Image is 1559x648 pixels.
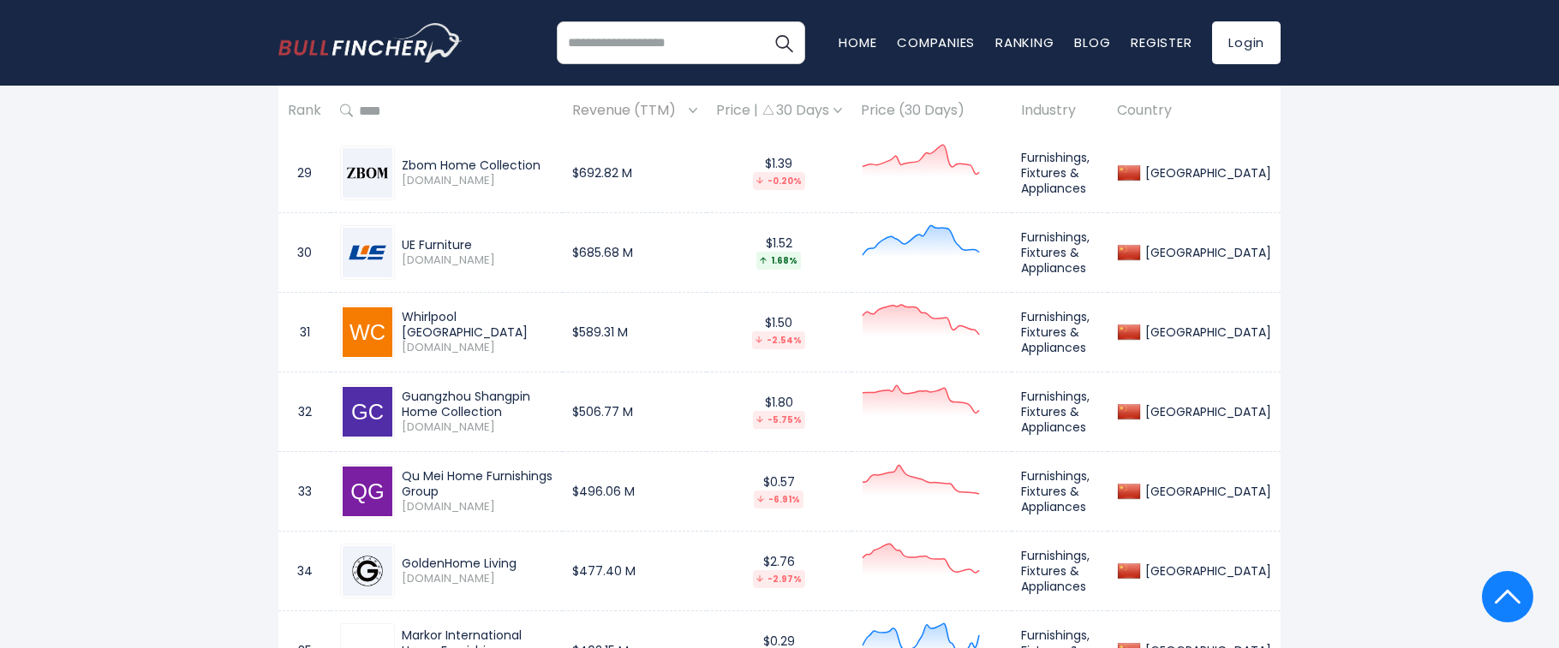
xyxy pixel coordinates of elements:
[563,133,707,212] td: $692.82 M
[716,554,842,587] div: $2.76
[402,174,553,188] span: [DOMAIN_NAME]
[402,389,553,419] div: Guangzhou Shangpin Home Collection
[1141,245,1271,260] div: [GEOGRAPHIC_DATA]
[563,451,707,531] td: $496.06 M
[278,23,463,62] a: Go to homepage
[753,570,805,588] div: -2.97%
[1141,324,1271,340] div: [GEOGRAPHIC_DATA]
[753,172,805,190] div: -0.20%
[754,490,803,508] div: -6.91%
[716,474,842,508] div: $0.57
[563,531,707,610] td: $477.40 M
[572,98,684,124] span: Revenue (TTM)
[1012,451,1108,531] td: Furnishings, Fixtures & Appliances
[753,411,805,429] div: -5.75%
[716,395,842,428] div: $1.80
[1131,33,1192,51] a: Register
[278,531,331,610] td: 34
[402,556,553,571] div: GoldenHome Living
[1141,404,1271,419] div: [GEOGRAPHIC_DATA]
[1012,372,1108,451] td: Furnishings, Fixtures & Appliances
[851,86,1012,136] th: Price (30 Days)
[343,228,392,277] img: 603600.SS.png
[1074,33,1110,51] a: Blog
[402,309,553,340] div: Whirlpool [GEOGRAPHIC_DATA]
[343,148,392,198] img: 603801.SS.png
[1012,133,1108,212] td: Furnishings, Fixtures & Appliances
[402,420,553,435] span: [DOMAIN_NAME]
[563,372,707,451] td: $506.77 M
[1141,484,1271,499] div: [GEOGRAPHIC_DATA]
[402,341,553,355] span: [DOMAIN_NAME]
[278,133,331,212] td: 29
[1141,165,1271,181] div: [GEOGRAPHIC_DATA]
[1141,563,1271,579] div: [GEOGRAPHIC_DATA]
[716,315,842,348] div: $1.50
[278,292,331,372] td: 31
[1012,86,1108,136] th: Industry
[278,23,463,62] img: bullfincher logo
[402,468,553,499] div: Qu Mei Home Furnishings Group
[343,546,392,596] img: 603180.SS.png
[278,212,331,292] td: 30
[1212,21,1281,64] a: Login
[1108,86,1281,136] th: Country
[1012,531,1108,610] td: Furnishings, Fixtures & Appliances
[995,33,1054,51] a: Ranking
[839,33,876,51] a: Home
[402,158,553,173] div: Zbom Home Collection
[278,372,331,451] td: 32
[278,451,331,531] td: 33
[278,86,331,136] th: Rank
[716,102,842,120] div: Price | 30 Days
[897,33,975,51] a: Companies
[1012,212,1108,292] td: Furnishings, Fixtures & Appliances
[762,21,805,64] button: Search
[716,156,842,189] div: $1.39
[402,237,553,253] div: UE Furniture
[402,500,553,514] span: [DOMAIN_NAME]
[756,252,801,270] div: 1.68%
[563,212,707,292] td: $685.68 M
[402,572,553,586] span: [DOMAIN_NAME]
[752,331,805,349] div: -2.54%
[402,253,553,268] span: [DOMAIN_NAME]
[716,235,842,269] div: $1.52
[563,292,707,372] td: $589.31 M
[1012,292,1108,372] td: Furnishings, Fixtures & Appliances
